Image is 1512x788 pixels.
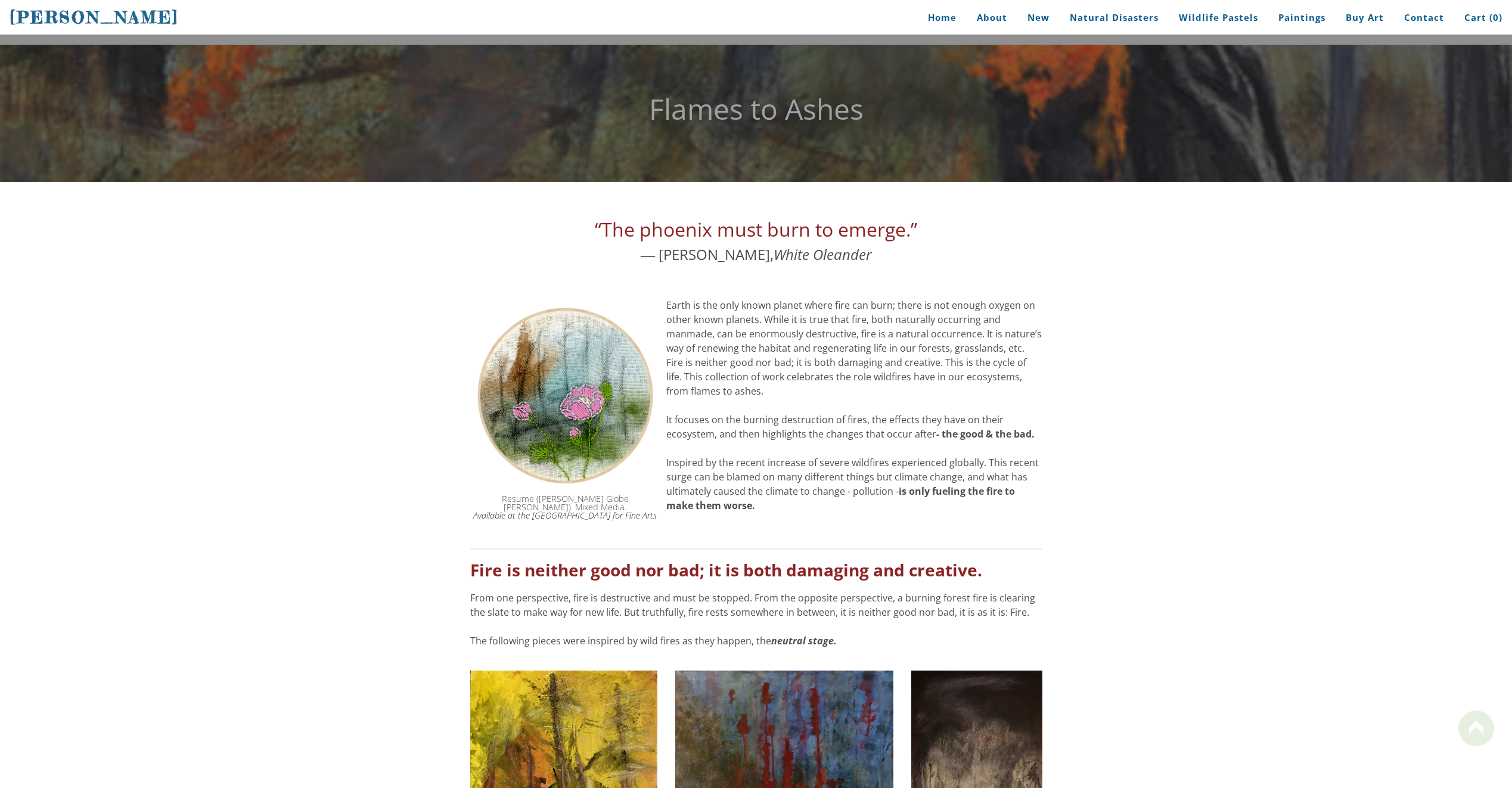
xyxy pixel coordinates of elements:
font: Flames to Ashes [649,89,864,128]
a: [PERSON_NAME] [10,6,179,29]
strong: is only fueling the fire to make them worse. [666,485,1015,512]
a: Home [910,4,965,31]
span: 0 [1493,11,1499,23]
font: White Oleander [774,244,871,264]
strong: neutral stage. [771,634,837,647]
div: Earth is the only known planet where fire can burn; there is not enough oxygen on other known pla... [666,298,1042,513]
a: Buy Art [1337,4,1393,31]
font: ― [PERSON_NAME], [595,221,917,264]
font: Fire is neither good nor bad; it is both damaging and creative. [470,559,982,581]
div: From one perspective, fire is destructive and must be stopped. From the opposite perspective, a b... [470,591,1042,648]
div: Resume ([PERSON_NAME] Globe [PERSON_NAME]). Mixed Media. [470,495,660,520]
a: Available at the [GEOGRAPHIC_DATA] for Fine Arts [473,510,657,521]
a: Contact [1395,4,1453,31]
a: Natural Disasters [1061,4,1168,31]
span: [PERSON_NAME] [10,7,179,27]
a: Wildlife Pastels [1170,4,1267,31]
a: New [1019,4,1058,31]
img: wildflower wildfire [470,298,660,493]
a: Cart (0) [1455,4,1502,31]
a: Paintings [1269,4,1334,31]
font: “The phoenix must burn to emerge.” [595,216,917,242]
a: About [968,4,1016,31]
strong: - the good & the bad. [936,427,1035,440]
